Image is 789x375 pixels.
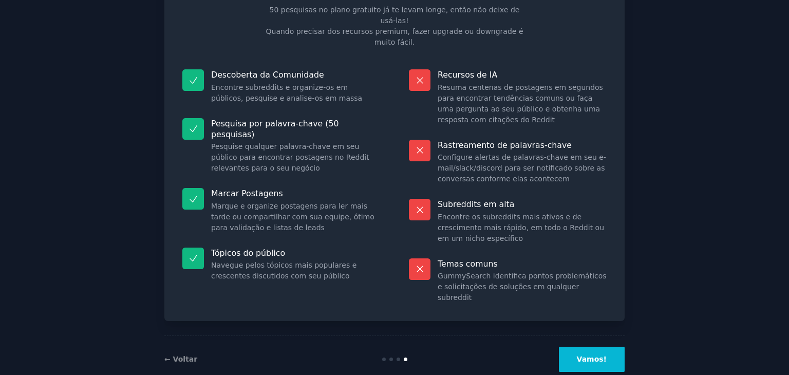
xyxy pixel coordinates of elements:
[211,119,339,139] font: Pesquisa por palavra-chave (50 pesquisas)
[211,248,285,258] font: Tópicos do público
[438,272,607,302] font: GummySearch identifica pontos problemáticos e solicitações de soluções em qualquer subreddit
[211,70,324,80] font: Descoberta da Comunidade
[438,153,606,183] font: Configure alertas de palavras-chave em seu e-mail/slack/discord para ser notificado sobre as conv...
[211,142,369,172] font: Pesquise qualquer palavra-chave em seu público para encontrar postagens no Reddit relevantes para...
[438,140,572,150] font: Rastreamento de palavras-chave
[577,355,607,363] font: Vamos!
[211,202,374,232] font: Marque e organize postagens para ler mais tarde ou compartilhar com sua equipe, ótimo para valida...
[559,347,625,372] button: Vamos!
[438,199,514,209] font: Subreddits em alta
[438,83,603,124] font: Resuma centenas de postagens em segundos para encontrar tendências comuns ou faça uma pergunta ao...
[164,355,197,363] a: ← Voltar
[266,27,523,46] font: Quando precisar dos recursos premium, fazer upgrade ou downgrade é muito fácil.
[211,189,283,198] font: Marcar Postagens
[438,213,604,242] font: Encontre os subreddits mais ativos e de crescimento mais rápido, em todo o Reddit ou em um nicho ...
[211,83,362,102] font: Encontre subreddits e organize-os em públicos, pesquise e analise-os em massa
[211,261,356,280] font: Navegue pelos tópicos mais populares e crescentes discutidos com seu público
[270,6,520,25] font: 50 pesquisas no plano gratuito já te levam longe, então não deixe de usá-las!
[438,70,497,80] font: Recursos de IA
[438,259,498,269] font: Temas comuns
